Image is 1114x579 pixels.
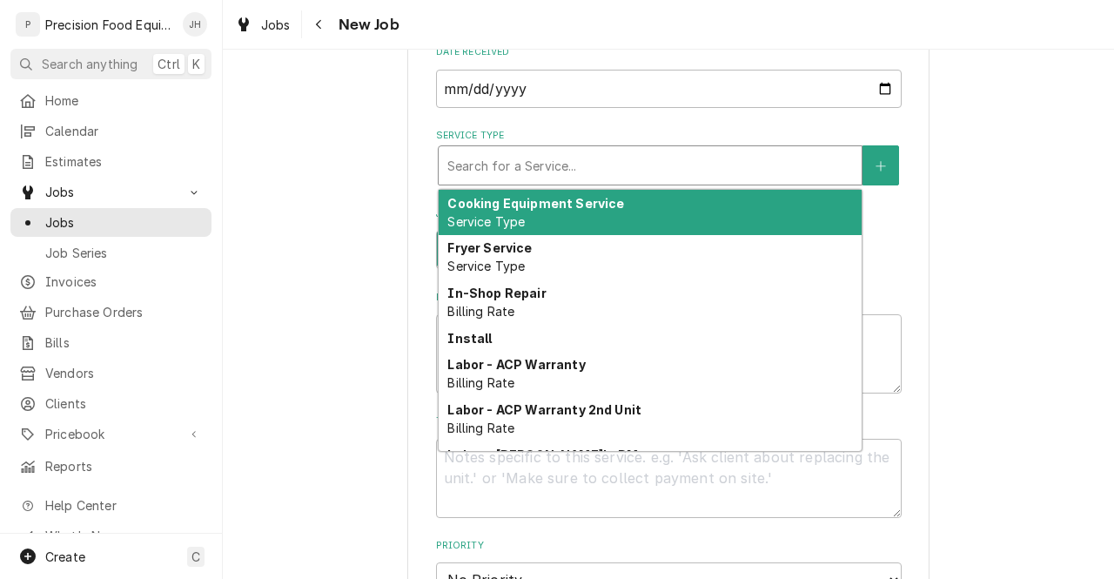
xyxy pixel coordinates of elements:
a: Vendors [10,359,211,387]
span: C [191,548,200,566]
div: Job Type [436,207,902,269]
input: yyyy-mm-dd [436,70,902,108]
button: Search anythingCtrlK [10,49,211,79]
div: Service Type [436,129,902,185]
strong: Labor - ACP Warranty [447,357,585,372]
svg: Create New Service [876,160,886,172]
span: Pricebook [45,425,177,443]
strong: Install [447,331,492,346]
span: Billing Rate [447,375,514,390]
button: Navigate back [305,10,333,38]
span: Estimates [45,152,203,171]
span: Calendar [45,122,203,140]
div: Jason Hertel's Avatar [183,12,207,37]
span: Jobs [45,213,203,232]
span: Billing Rate [447,304,514,319]
span: Service Type [447,214,525,229]
span: K [192,55,200,73]
label: Service Type [436,129,902,143]
span: Reports [45,457,203,475]
strong: Cooking Equipment Service [447,196,624,211]
strong: Labor - [PERSON_NAME]'s PM [447,448,638,462]
a: Job Series [10,239,211,267]
a: Go to What's New [10,522,211,550]
label: Priority [436,539,902,553]
a: Jobs [10,208,211,237]
a: Bills [10,328,211,357]
span: Billing Rate [447,421,514,435]
a: Calendar [10,117,211,145]
span: Ctrl [158,55,180,73]
a: Go to Pricebook [10,420,211,448]
div: Date Received [436,45,902,107]
strong: Fryer Service [447,240,532,255]
a: Home [10,86,211,115]
span: Help Center [45,496,201,515]
span: Create [45,549,85,564]
strong: In-Shop Repair [447,286,546,300]
label: Job Type [436,207,902,221]
div: JH [183,12,207,37]
span: Jobs [261,16,291,34]
strong: Labor - ACP Warranty 2nd Unit [447,402,641,417]
span: Service Type [447,259,525,273]
span: Search anything [42,55,138,73]
span: Job Series [45,244,203,262]
label: Reason For Call [436,291,902,305]
span: Vendors [45,364,203,382]
a: Estimates [10,147,211,176]
span: What's New [45,527,201,545]
span: New Job [333,13,399,37]
span: Jobs [45,183,177,201]
a: Reports [10,452,211,481]
span: Home [45,91,203,110]
span: Invoices [45,273,203,291]
div: Precision Food Equipment LLC [45,16,173,34]
a: Jobs [228,10,298,39]
div: Reason For Call [436,291,902,394]
button: Create New Service [862,145,899,185]
label: Date Received [436,45,902,59]
span: Bills [45,333,203,352]
a: Purchase Orders [10,298,211,327]
div: P [16,12,40,37]
a: Clients [10,389,211,418]
a: Go to Help Center [10,491,211,520]
span: Purchase Orders [45,303,203,321]
span: Clients [45,394,203,413]
a: Go to Jobs [10,178,211,206]
a: Invoices [10,267,211,296]
div: Technician Instructions [436,414,902,517]
label: Technician Instructions [436,414,902,428]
